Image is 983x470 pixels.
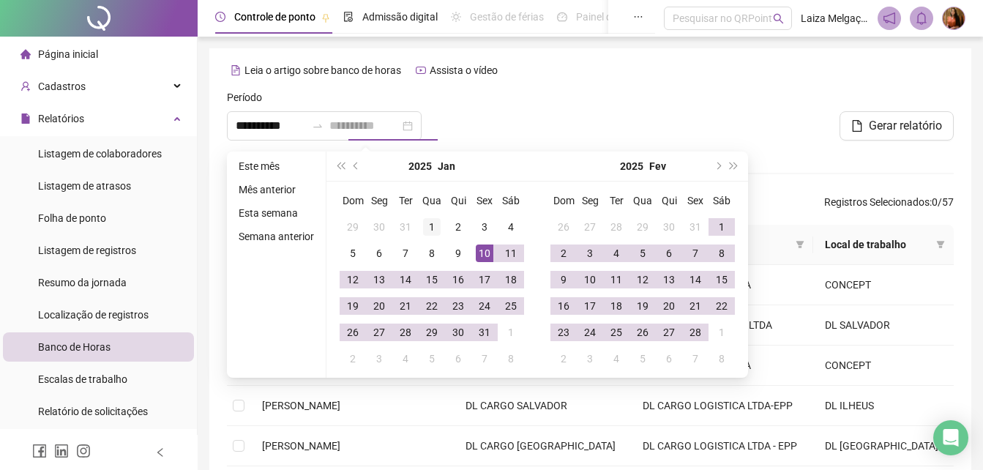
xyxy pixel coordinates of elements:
[38,180,131,192] span: Listagem de atrasos
[392,293,419,319] td: 2025-01-21
[38,245,136,256] span: Listagem de registros
[445,240,471,266] td: 2025-01-09
[709,214,735,240] td: 2025-02-01
[709,319,735,346] td: 2025-03-01
[38,373,127,385] span: Escalas de trabalho
[813,386,954,426] td: DL ILHEUS
[370,350,388,368] div: 3
[312,120,324,132] span: swap-right
[793,234,807,255] span: filter
[498,214,524,240] td: 2025-01-04
[502,218,520,236] div: 4
[581,324,599,341] div: 24
[419,240,445,266] td: 2025-01-08
[682,187,709,214] th: Sex
[419,293,445,319] td: 2025-01-22
[608,271,625,288] div: 11
[423,218,441,236] div: 1
[471,187,498,214] th: Sex
[244,64,401,76] span: Leia o artigo sobre banco de horas
[498,293,524,319] td: 2025-01-25
[577,266,603,293] td: 2025-02-10
[555,245,572,262] div: 2
[370,218,388,236] div: 30
[656,214,682,240] td: 2025-01-30
[471,214,498,240] td: 2025-01-03
[687,297,704,315] div: 21
[76,444,91,458] span: instagram
[38,277,127,288] span: Resumo da jornada
[682,293,709,319] td: 2025-02-21
[620,152,643,181] button: year panel
[709,293,735,319] td: 2025-02-22
[38,406,148,417] span: Relatório de solicitações
[38,48,98,60] span: Página inicial
[502,271,520,288] div: 18
[577,214,603,240] td: 2025-01-27
[20,49,31,59] span: home
[471,240,498,266] td: 2025-01-10
[550,293,577,319] td: 2025-02-16
[416,65,426,75] span: youtube
[476,245,493,262] div: 10
[476,324,493,341] div: 31
[502,324,520,341] div: 1
[454,386,632,426] td: DL CARGO SALVADOR
[634,271,651,288] div: 12
[370,297,388,315] div: 20
[581,271,599,288] div: 10
[581,218,599,236] div: 27
[340,319,366,346] td: 2025-01-26
[656,266,682,293] td: 2025-02-13
[392,214,419,240] td: 2024-12-31
[550,214,577,240] td: 2025-01-26
[577,293,603,319] td: 2025-02-17
[454,426,632,466] td: DL CARGO [GEOGRAPHIC_DATA]
[915,12,928,25] span: bell
[603,187,629,214] th: Ter
[370,271,388,288] div: 13
[550,240,577,266] td: 2025-02-02
[581,245,599,262] div: 3
[936,240,945,249] span: filter
[370,324,388,341] div: 27
[340,266,366,293] td: 2025-01-12
[449,271,467,288] div: 16
[629,266,656,293] td: 2025-02-12
[634,297,651,315] div: 19
[397,297,414,315] div: 21
[471,266,498,293] td: 2025-01-17
[577,240,603,266] td: 2025-02-03
[656,346,682,372] td: 2025-03-06
[476,218,493,236] div: 3
[423,245,441,262] div: 8
[603,266,629,293] td: 2025-02-11
[660,297,678,315] div: 20
[344,297,362,315] div: 19
[498,187,524,214] th: Sáb
[577,187,603,214] th: Seg
[445,266,471,293] td: 2025-01-16
[631,386,813,426] td: DL CARGO LOGISTICA LTDA-EPP
[419,214,445,240] td: 2025-01-01
[608,218,625,236] div: 28
[451,12,461,22] span: sun
[445,319,471,346] td: 2025-01-30
[419,187,445,214] th: Qua
[423,324,441,341] div: 29
[227,89,262,105] span: Período
[813,426,954,466] td: DL [GEOGRAPHIC_DATA]
[608,297,625,315] div: 18
[634,218,651,236] div: 29
[392,240,419,266] td: 2025-01-07
[423,271,441,288] div: 15
[340,293,366,319] td: 2025-01-19
[550,319,577,346] td: 2025-02-23
[419,346,445,372] td: 2025-02-05
[344,245,362,262] div: 5
[340,346,366,372] td: 2025-02-02
[577,346,603,372] td: 2025-03-03
[713,218,730,236] div: 1
[445,293,471,319] td: 2025-01-23
[682,319,709,346] td: 2025-02-28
